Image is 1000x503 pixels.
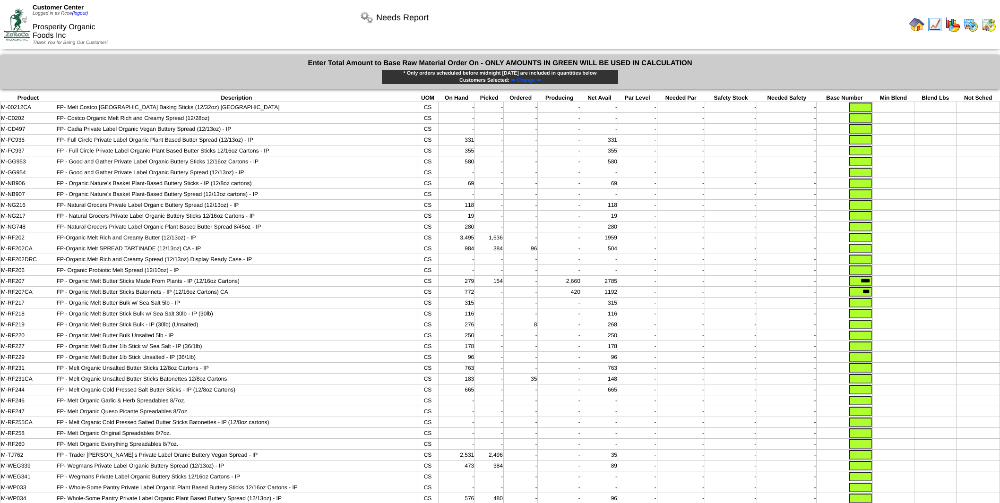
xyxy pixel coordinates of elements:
td: CS [417,167,439,178]
td: M-C0202 [0,113,56,124]
td: - [757,135,817,145]
div: * Only orders scheduled before midnight [DATE] are included in quantities below Customers Selected: [381,69,619,85]
td: 268 [581,319,618,330]
td: - [475,319,504,330]
td: - [503,135,538,145]
td: M-FC936 [0,135,56,145]
td: - [705,102,757,113]
td: FP - Organic Melt Butter Bulk Unsalted 5lb - IP [56,330,417,341]
td: - [475,200,504,211]
td: 772 [438,287,474,298]
td: CS [417,222,439,232]
td: - [657,156,705,167]
td: - [657,276,705,287]
td: - [657,308,705,319]
td: - [475,178,504,189]
td: - [705,287,757,298]
td: 984 [438,243,474,254]
td: 420 [538,287,581,298]
td: - [657,113,705,124]
td: FP - Organic Melt Butter 1lb Stick w/ Sea Salt - IP (36/1lb) [56,341,417,352]
td: M-RF218 [0,308,56,319]
td: - [503,102,538,113]
td: - [503,145,538,156]
td: - [538,222,581,232]
td: - [618,211,657,222]
th: Picked [475,94,504,102]
th: Needed Par [657,94,705,102]
td: - [705,211,757,222]
td: M-RF206 [0,265,56,276]
td: - [503,222,538,232]
td: CS [417,341,439,352]
td: - [538,254,581,265]
td: - [503,200,538,211]
td: - [618,265,657,276]
td: - [475,124,504,135]
td: FP-Organic Melt Rich and Creamy Spread (12/13oz) Display Ready Case - IP [56,254,417,265]
td: M-NB907 [0,189,56,200]
td: CS [417,319,439,330]
td: 250 [438,330,474,341]
td: 116 [581,308,618,319]
td: - [503,211,538,222]
td: CS [417,145,439,156]
td: - [757,254,817,265]
td: 315 [581,298,618,308]
td: - [618,243,657,254]
td: - [475,167,504,178]
td: 8 [503,319,538,330]
a: ⇐ Change ⇐ [509,77,541,83]
td: - [581,102,618,113]
td: - [538,167,581,178]
th: Blend Lbs [914,94,957,102]
td: - [503,287,538,298]
td: CS [417,178,439,189]
td: - [757,276,817,287]
td: CS [417,124,439,135]
td: CS [417,113,439,124]
td: - [538,298,581,308]
td: - [705,178,757,189]
td: - [757,330,817,341]
td: M-NB906 [0,178,56,189]
td: - [438,265,474,276]
td: - [618,298,657,308]
th: Product [0,94,56,102]
td: - [618,124,657,135]
td: - [757,156,817,167]
td: FP - Good and Gather Private Label Organic Buttery Spread (12/13oz) - IP [56,167,417,178]
td: M-NG748 [0,222,56,232]
th: Par Level [618,94,657,102]
td: - [757,232,817,243]
td: FP - Good and Gather Private Label Organic Buttery Sticks 12/16oz Cartons - IP [56,156,417,167]
td: - [538,200,581,211]
td: FP - Organic Nature's Basket Plant-Based Buttery Spread (12/13oz cartons) - IP [56,189,417,200]
td: - [657,135,705,145]
th: Not Sched [957,94,1000,102]
td: - [705,189,757,200]
td: - [475,145,504,156]
td: - [757,189,817,200]
span: Logged in as Rcoe [33,11,88,16]
td: CS [417,156,439,167]
td: - [475,287,504,298]
td: - [581,167,618,178]
td: M-RF202DRC [0,254,56,265]
td: FP - Organic Melt Butter Sticks Made From Plants - IP (12/16oz Cartons) [56,276,417,287]
td: 96 [503,243,538,254]
td: 116 [438,308,474,319]
td: 19 [438,211,474,222]
td: - [705,135,757,145]
td: - [618,113,657,124]
td: - [757,287,817,298]
td: M-RF217 [0,298,56,308]
td: - [538,265,581,276]
td: - [503,156,538,167]
th: Producing [538,94,581,102]
td: - [503,265,538,276]
td: M-NG217 [0,211,56,222]
td: 2785 [581,276,618,287]
td: M-RF202CA [0,243,56,254]
td: 280 [438,222,474,232]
